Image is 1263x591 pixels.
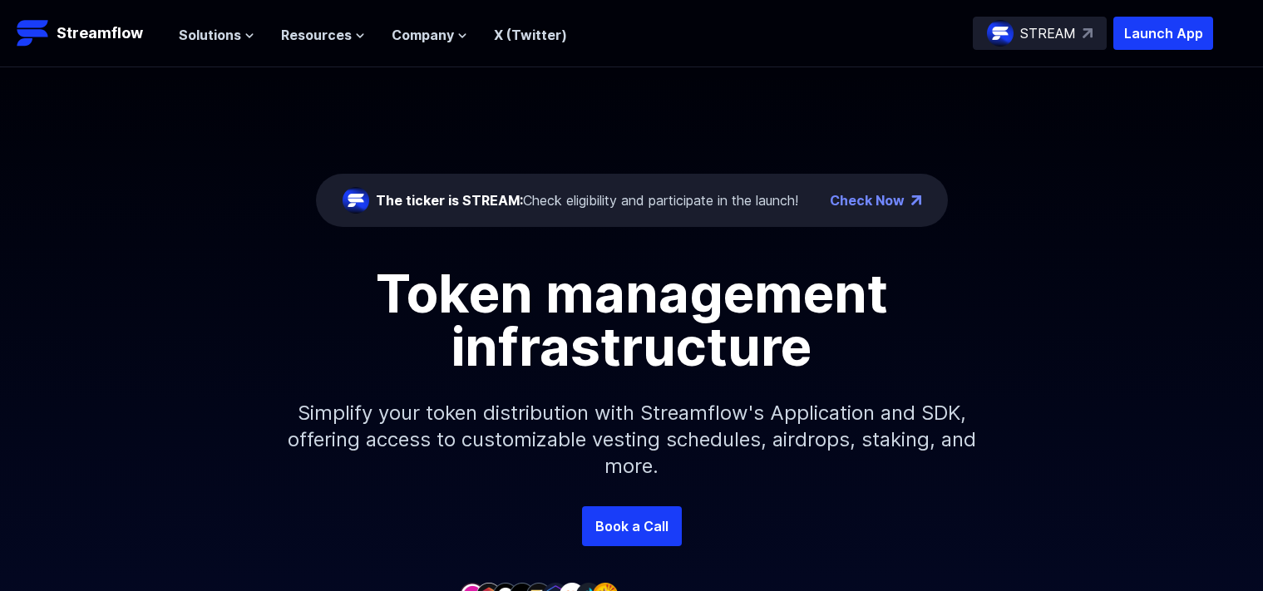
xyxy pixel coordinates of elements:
[179,25,241,45] span: Solutions
[392,25,467,45] button: Company
[392,25,454,45] span: Company
[376,190,798,210] div: Check eligibility and participate in the launch!
[987,20,1014,47] img: streamflow-logo-circle.png
[17,17,50,50] img: Streamflow Logo
[343,187,369,214] img: streamflow-logo-circle.png
[274,373,989,506] p: Simplify your token distribution with Streamflow's Application and SDK, offering access to custom...
[973,17,1107,50] a: STREAM
[494,27,567,43] a: X (Twitter)
[57,22,143,45] p: Streamflow
[376,192,523,209] span: The ticker is STREAM:
[281,25,365,45] button: Resources
[911,195,921,205] img: top-right-arrow.png
[258,267,1006,373] h1: Token management infrastructure
[1083,28,1093,38] img: top-right-arrow.svg
[1020,23,1076,43] p: STREAM
[179,25,254,45] button: Solutions
[830,190,905,210] a: Check Now
[582,506,682,546] a: Book a Call
[17,17,162,50] a: Streamflow
[1113,17,1213,50] button: Launch App
[281,25,352,45] span: Resources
